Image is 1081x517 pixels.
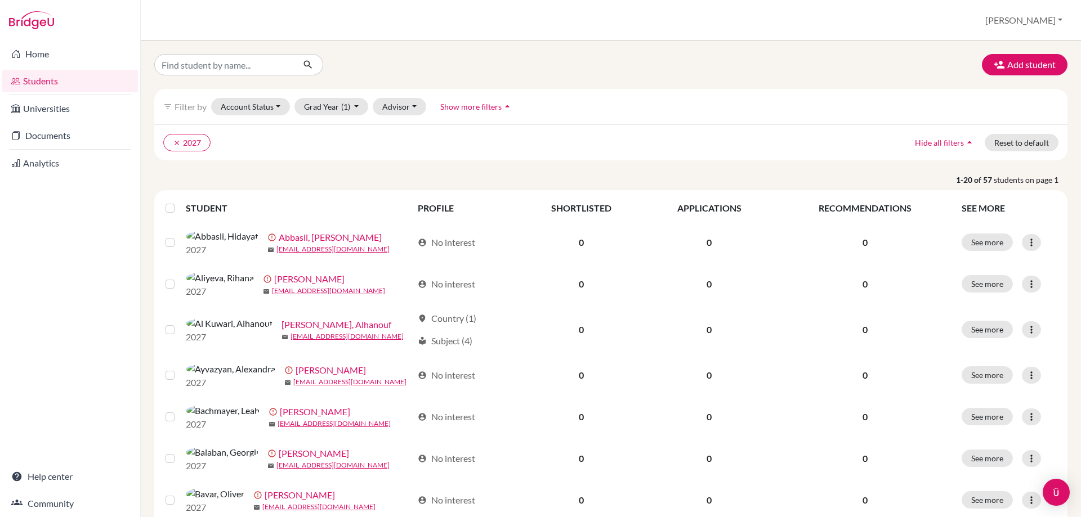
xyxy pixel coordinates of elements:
button: See more [962,321,1013,338]
td: 0 [519,354,644,396]
span: students on page 1 [994,174,1067,186]
a: [EMAIL_ADDRESS][DOMAIN_NAME] [272,286,385,296]
span: Hide all filters [915,138,964,147]
td: 0 [519,438,644,479]
a: [PERSON_NAME], Alhanouf [282,318,391,331]
span: account_circle [418,496,427,505]
div: Subject (4) [418,334,472,348]
td: 0 [519,222,644,263]
span: mail [282,334,288,340]
button: Advisor [373,98,426,115]
div: Open Intercom Messenger [1043,479,1070,506]
p: 0 [782,410,948,424]
input: Find student by name... [154,54,294,75]
span: (1) [341,102,350,111]
a: [PERSON_NAME] [279,447,349,460]
button: See more [962,491,1013,509]
th: SEE MORE [955,195,1063,222]
img: Bachmayer, Leah [186,404,260,417]
td: 0 [519,305,644,354]
div: Country (1) [418,312,476,325]
span: mail [267,246,274,253]
a: [PERSON_NAME] [280,405,350,419]
span: local_library [418,336,427,345]
button: Add student [982,54,1067,75]
span: mail [253,504,260,511]
i: clear [173,139,181,147]
a: Home [2,43,138,65]
span: Show more filters [440,102,502,111]
p: 2027 [186,376,275,389]
th: APPLICATIONS [644,195,775,222]
a: Community [2,492,138,515]
img: Al Kuwari, Alhanouf [186,317,273,330]
a: Universities [2,97,138,120]
button: See more [962,366,1013,384]
span: Filter by [175,101,207,112]
a: Students [2,70,138,92]
td: 0 [644,438,775,479]
div: No interest [418,493,475,507]
a: [EMAIL_ADDRESS][DOMAIN_NAME] [262,502,376,512]
a: [EMAIL_ADDRESS][DOMAIN_NAME] [293,377,407,387]
a: [EMAIL_ADDRESS][DOMAIN_NAME] [291,331,404,341]
th: PROFILE [411,195,519,222]
p: 2027 [186,285,254,298]
a: [PERSON_NAME] [274,272,345,286]
span: account_circle [418,371,427,380]
button: Show more filtersarrow_drop_up [431,98,522,115]
img: Ayvazyan, Alexandra [186,362,275,376]
p: 0 [782,368,948,382]
td: 0 [644,222,775,263]
p: 0 [782,277,948,291]
span: error_outline [267,233,279,242]
td: 0 [644,354,775,396]
span: account_circle [418,238,427,247]
button: See more [962,408,1013,425]
div: No interest [418,368,475,382]
a: Documents [2,124,138,147]
img: Bavar, Oliver [186,487,244,501]
span: mail [284,379,291,386]
a: [PERSON_NAME] [296,363,366,377]
div: No interest [418,452,475,465]
span: error_outline [263,275,274,284]
td: 0 [644,263,775,305]
a: Abbasli, [PERSON_NAME] [279,231,382,244]
th: SHORTLISTED [519,195,644,222]
p: 0 [782,452,948,465]
td: 0 [519,263,644,305]
button: See more [962,233,1013,251]
span: mail [267,462,274,469]
span: error_outline [284,366,296,375]
div: No interest [418,410,475,424]
i: arrow_drop_up [964,137,975,148]
button: Grad Year(1) [294,98,369,115]
p: 2027 [186,501,244,514]
strong: 1-20 of 57 [956,174,994,186]
span: account_circle [418,454,427,463]
div: No interest [418,236,475,249]
span: mail [269,421,275,428]
button: See more [962,275,1013,293]
span: error_outline [269,407,280,416]
button: clear2027 [163,134,211,151]
img: Abbasli, Hidayat [186,230,258,243]
i: arrow_drop_up [502,101,513,112]
button: Hide all filtersarrow_drop_up [905,134,985,151]
span: location_on [418,314,427,323]
th: STUDENT [186,195,411,222]
a: [PERSON_NAME] [265,488,335,502]
button: See more [962,449,1013,467]
img: Balaban, Georgii [186,446,258,459]
td: 0 [644,305,775,354]
a: [EMAIL_ADDRESS][DOMAIN_NAME] [276,460,390,470]
td: 0 [644,396,775,438]
span: account_circle [418,280,427,289]
a: Analytics [2,152,138,174]
div: No interest [418,277,475,291]
span: error_outline [253,491,265,500]
a: [EMAIL_ADDRESS][DOMAIN_NAME] [276,244,390,254]
a: Help center [2,465,138,488]
p: 0 [782,493,948,507]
